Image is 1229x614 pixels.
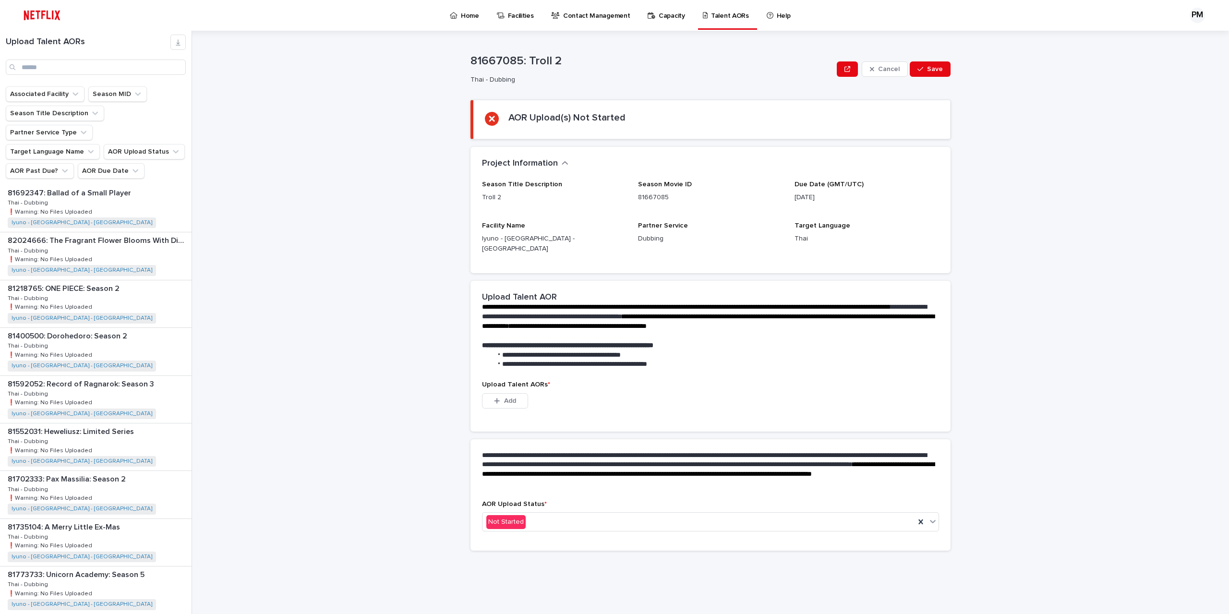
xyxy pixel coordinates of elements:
p: 81667085: Troll 2 [470,54,833,68]
span: Cancel [878,66,900,72]
button: Save [910,61,951,77]
span: Add [504,397,516,404]
span: Facility Name [482,222,525,229]
p: ❗️Warning: No Files Uploaded [8,445,94,454]
p: Thai - Dubbing [8,484,50,493]
p: Thai - Dubbing [8,246,50,254]
p: ❗️Warning: No Files Uploaded [8,397,94,406]
p: 81400500: Dorohedoro: Season 2 [8,330,129,341]
a: Iyuno - [GEOGRAPHIC_DATA] - [GEOGRAPHIC_DATA] [12,267,152,274]
p: [DATE] [795,193,939,203]
p: ❗️Warning: No Files Uploaded [8,207,94,216]
button: AOR Past Due? [6,163,74,179]
p: Thai - Dubbing [8,579,50,588]
p: ❗️Warning: No Files Uploaded [8,254,94,263]
p: 82024666: The Fragrant Flower Blooms With Dignity: Season 1 [8,234,190,245]
p: Thai - Dubbing [470,76,829,84]
button: Project Information [482,158,568,169]
h2: Project Information [482,158,558,169]
h2: Upload Talent AOR [482,292,557,303]
span: Season Movie ID [638,181,692,188]
button: Partner Service Type [6,125,93,140]
p: Thai - Dubbing [8,389,50,397]
span: Partner Service [638,222,688,229]
p: Troll 2 [482,193,627,203]
input: Search [6,60,186,75]
a: Iyuno - [GEOGRAPHIC_DATA] - [GEOGRAPHIC_DATA] [12,219,152,226]
button: AOR Upload Status [104,144,185,159]
p: 81667085 [638,193,783,203]
span: Due Date (GMT/UTC) [795,181,864,188]
p: Thai - Dubbing [8,532,50,541]
span: Save [927,66,943,72]
p: Thai - Dubbing [8,293,50,302]
button: Associated Facility [6,86,84,102]
a: Iyuno - [GEOGRAPHIC_DATA] - [GEOGRAPHIC_DATA] [12,506,152,512]
a: Iyuno - [GEOGRAPHIC_DATA] - [GEOGRAPHIC_DATA] [12,410,152,417]
a: Iyuno - [GEOGRAPHIC_DATA] - [GEOGRAPHIC_DATA] [12,554,152,560]
p: 81735104: A Merry Little Ex-Mas [8,521,122,532]
p: 81552031: Heweliusz: Limited Series [8,425,136,436]
p: Thai - Dubbing [8,436,50,445]
p: 81592052: Record of Ragnarok: Season 3 [8,378,156,389]
p: ❗️Warning: No Files Uploaded [8,541,94,549]
p: ❗️Warning: No Files Uploaded [8,589,94,597]
h1: Upload Talent AORs [6,37,170,48]
p: 81773733: Unicorn Academy: Season 5 [8,568,146,579]
button: Add [482,393,528,409]
p: 81702333: Pax Massilia: Season 2 [8,473,128,484]
p: Thai [795,234,939,244]
button: Season Title Description [6,106,104,121]
p: 81218765: ONE PIECE: Season 2 [8,282,121,293]
a: Iyuno - [GEOGRAPHIC_DATA] - [GEOGRAPHIC_DATA] [12,315,152,322]
span: Season Title Description [482,181,562,188]
div: Not Started [486,515,526,529]
p: Thai - Dubbing [8,198,50,206]
p: 81692347: Ballad of a Small Player [8,187,133,198]
a: Iyuno - [GEOGRAPHIC_DATA] - [GEOGRAPHIC_DATA] [12,601,152,608]
span: AOR Upload Status [482,501,547,507]
p: Dubbing [638,234,783,244]
p: Iyuno - [GEOGRAPHIC_DATA] - [GEOGRAPHIC_DATA] [482,234,627,254]
p: Thai - Dubbing [8,341,50,349]
span: Upload Talent AORs [482,381,550,388]
a: Iyuno - [GEOGRAPHIC_DATA] - [GEOGRAPHIC_DATA] [12,362,152,369]
img: ifQbXi3ZQGMSEF7WDB7W [19,6,65,25]
button: Cancel [862,61,908,77]
p: ❗️Warning: No Files Uploaded [8,302,94,311]
a: Iyuno - [GEOGRAPHIC_DATA] - [GEOGRAPHIC_DATA] [12,458,152,465]
span: Target Language [795,222,850,229]
button: AOR Due Date [78,163,145,179]
button: Target Language Name [6,144,100,159]
p: ❗️Warning: No Files Uploaded [8,493,94,502]
h2: AOR Upload(s) Not Started [508,112,626,123]
div: PM [1190,8,1205,23]
button: Season MID [88,86,147,102]
p: ❗️Warning: No Files Uploaded [8,350,94,359]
